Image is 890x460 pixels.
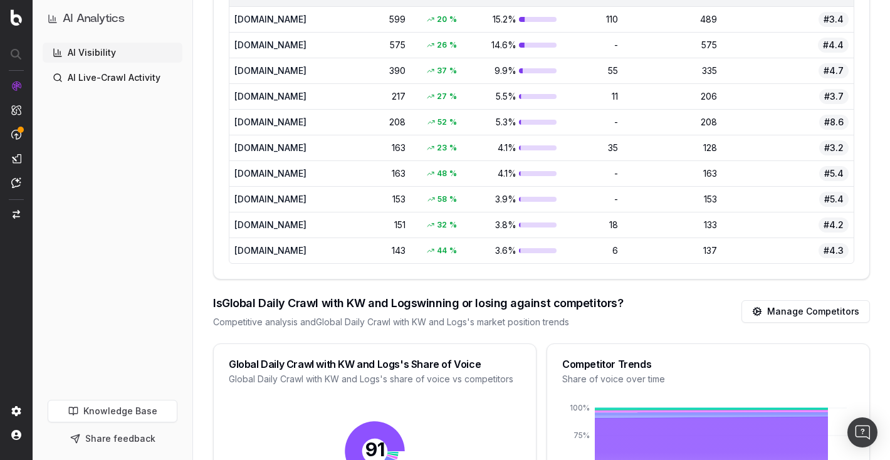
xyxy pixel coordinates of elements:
div: 15.2% [473,13,557,26]
div: Competitor Trends [562,359,854,369]
div: 575 [363,39,406,51]
div: 137 [628,244,718,257]
div: Is Global Daily Crawl with KW and Logs winning or losing against competitors? [213,295,623,312]
div: 18 [567,219,618,231]
img: Assist [11,177,21,188]
img: Setting [11,406,21,416]
div: 27 [421,90,463,103]
div: 26 [421,39,463,51]
div: 128 [628,142,718,154]
div: 208 [628,116,718,128]
div: Global Daily Crawl with KW and Logs's Share of Voice [229,359,521,369]
div: 35 [567,142,618,154]
span: % [449,169,457,179]
div: - [567,39,618,51]
div: [DOMAIN_NAME] [234,116,326,128]
button: Share feedback [48,427,177,450]
span: % [449,143,457,153]
div: Open Intercom Messenger [847,417,877,447]
span: #3.7 [819,89,849,104]
div: [DOMAIN_NAME] [234,13,326,26]
div: 44 [421,244,463,257]
span: #5.4 [819,166,849,181]
div: 3.9% [473,193,557,206]
img: Analytics [11,81,21,91]
div: [DOMAIN_NAME] [234,90,326,103]
span: % [449,220,457,230]
div: 37 [421,65,463,77]
a: AI Visibility [43,43,182,63]
div: 575 [628,39,718,51]
h1: AI Analytics [63,10,125,28]
div: 32 [421,219,463,231]
span: % [449,14,457,24]
a: Manage Competitors [741,300,870,323]
div: 335 [628,65,718,77]
div: 208 [363,116,406,128]
span: #3.4 [819,12,849,27]
div: 11 [567,90,618,103]
div: 20 [421,13,463,26]
div: 153 [628,193,718,206]
div: - [567,167,618,180]
div: 489 [628,13,718,26]
div: [DOMAIN_NAME] [234,244,326,257]
div: 599 [363,13,406,26]
a: Knowledge Base [48,400,177,422]
div: 14.6% [473,39,557,51]
div: 153 [363,193,406,206]
div: 163 [628,167,718,180]
div: 55 [567,65,618,77]
div: 3.6% [473,244,557,257]
div: [DOMAIN_NAME] [234,142,326,154]
div: 52 [421,116,463,128]
div: 163 [363,142,406,154]
div: 5.5% [473,90,557,103]
img: Activation [11,129,21,140]
div: 23 [421,142,463,154]
tspan: 100% [570,403,590,412]
div: 110 [567,13,618,26]
div: 58 [421,193,463,206]
div: 4.1% [473,167,557,180]
span: % [449,194,457,204]
div: [DOMAIN_NAME] [234,193,326,206]
div: Share of voice over time [562,373,854,385]
div: - [567,116,618,128]
div: [DOMAIN_NAME] [234,219,326,231]
div: 4.1% [473,142,557,154]
img: Studio [11,154,21,164]
div: 151 [363,219,406,231]
div: 48 [421,167,463,180]
span: % [449,40,457,50]
div: 6 [567,244,618,257]
span: #4.4 [818,38,849,53]
div: - [567,193,618,206]
div: [DOMAIN_NAME] [234,65,326,77]
span: #4.3 [819,243,849,258]
div: 390 [363,65,406,77]
tspan: 75% [573,431,590,440]
span: #8.6 [819,115,849,130]
span: #5.4 [819,192,849,207]
button: AI Analytics [48,10,177,28]
div: 217 [363,90,406,103]
span: #4.7 [819,63,849,78]
div: [DOMAIN_NAME] [234,167,326,180]
span: % [449,117,457,127]
img: My account [11,430,21,440]
div: [DOMAIN_NAME] [234,39,326,51]
div: 3.8% [473,219,557,231]
div: 143 [363,244,406,257]
div: 9.9% [473,65,557,77]
img: Botify logo [11,9,22,26]
div: 5.3% [473,116,557,128]
span: % [449,91,457,102]
a: AI Live-Crawl Activity [43,68,182,88]
img: Intelligence [11,105,21,115]
span: % [449,66,457,76]
div: Global Daily Crawl with KW and Logs's share of voice vs competitors [229,373,521,385]
span: #3.2 [819,140,849,155]
div: 133 [628,219,718,231]
div: 206 [628,90,718,103]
